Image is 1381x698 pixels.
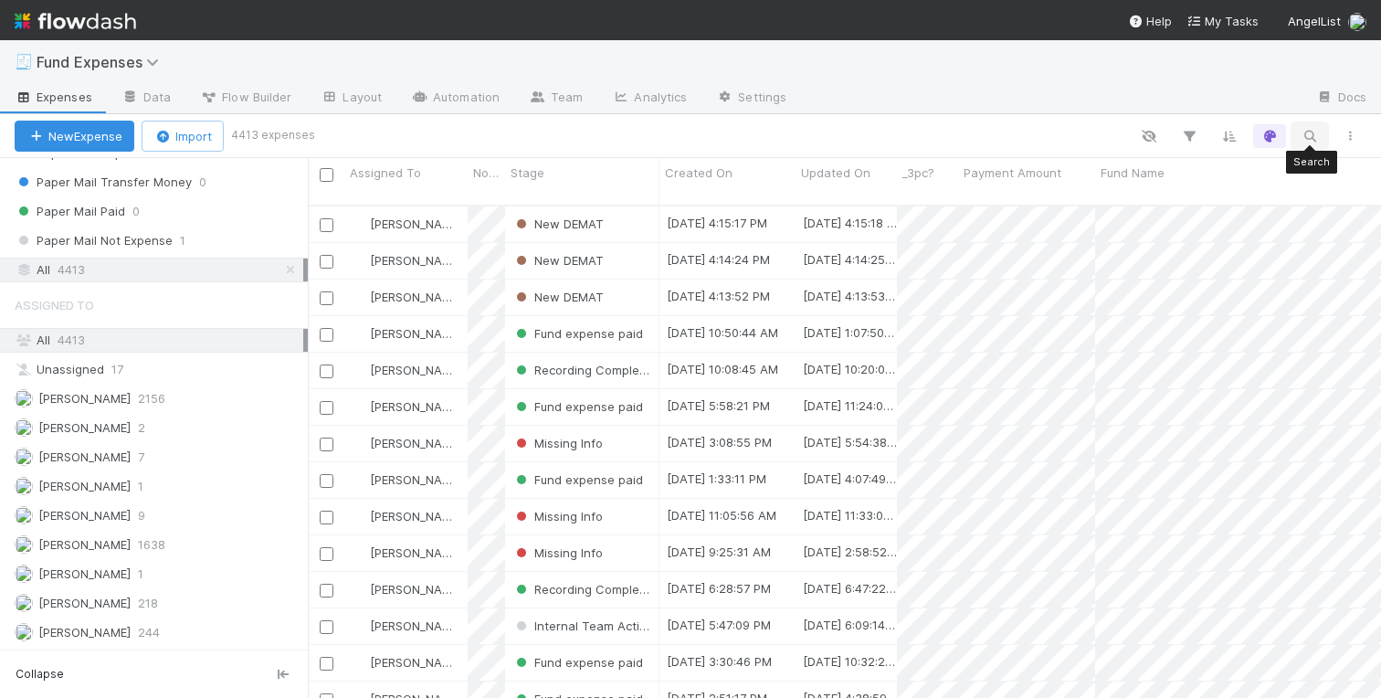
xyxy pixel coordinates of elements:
[353,619,367,633] img: avatar_93b89fca-d03a-423a-b274-3dd03f0a621f.png
[15,506,33,524] img: avatar_5d1523cf-d377-42ee-9d1c-1d238f0f126b.png
[353,326,367,341] img: avatar_abca0ba5-4208-44dd-8897-90682736f166.png
[320,255,333,269] input: Toggle Row Selected
[512,363,651,377] span: Recording Complete
[667,323,778,342] div: [DATE] 10:50:44 AM
[15,259,303,281] div: All
[306,84,396,113] a: Layout
[370,509,462,523] span: [PERSON_NAME]
[38,596,131,610] span: [PERSON_NAME]
[667,506,776,524] div: [DATE] 11:05:56 AM
[15,535,33,554] img: avatar_93b89fca-d03a-423a-b274-3dd03f0a621f.png
[667,214,767,232] div: [DATE] 4:15:17 PM
[15,389,33,407] img: avatar_abca0ba5-4208-44dd-8897-90682736f166.png
[353,363,367,377] img: avatar_abca0ba5-4208-44dd-8897-90682736f166.png
[352,617,459,635] div: [PERSON_NAME]
[370,399,462,414] span: [PERSON_NAME]
[320,218,333,232] input: Toggle Row Selected
[353,253,367,268] img: avatar_abca0ba5-4208-44dd-8897-90682736f166.png
[512,653,643,672] div: Fund expense paid
[370,290,462,304] span: [PERSON_NAME]
[803,433,897,451] div: [DATE] 5:54:38 PM
[320,547,333,561] input: Toggle Row Selected
[512,253,604,268] span: New DEMAT
[512,655,643,670] span: Fund expense paid
[185,84,306,113] a: Flow Builder
[803,214,897,232] div: [DATE] 4:15:18 PM
[37,53,168,71] span: Fund Expenses
[352,471,459,489] div: [PERSON_NAME]
[320,438,333,451] input: Toggle Row Selected
[38,566,131,581] span: [PERSON_NAME]
[320,291,333,305] input: Toggle Row Selected
[138,475,143,498] span: 1
[512,436,603,450] span: Missing Info
[370,545,462,560] span: [PERSON_NAME]
[803,250,897,269] div: [DATE] 4:14:25 PM
[512,288,604,306] div: New DEMAT
[352,251,459,270] div: [PERSON_NAME]
[803,323,897,342] div: [DATE] 1:07:50 PM
[352,507,459,525] div: [PERSON_NAME]
[138,592,158,615] span: 218
[803,652,897,671] div: [DATE] 10:32:20 AM
[38,625,131,640] span: [PERSON_NAME]
[16,666,64,682] span: Collapse
[512,582,651,597] span: Recording Complete
[803,397,897,415] div: [DATE] 11:24:08 AM
[803,616,897,634] div: [DATE] 6:09:14 PM
[111,358,123,381] span: 17
[667,616,771,634] div: [DATE] 5:47:09 PM
[667,250,770,269] div: [DATE] 4:14:24 PM
[15,5,136,37] img: logo-inverted-e16ddd16eac7371096b0.svg
[138,504,145,527] span: 9
[512,399,643,414] span: Fund expense paid
[803,360,897,378] div: [DATE] 10:20:07 AM
[667,579,771,598] div: [DATE] 6:28:57 PM
[964,164,1061,182] span: Payment Amount
[15,229,173,252] span: Paper Mail Not Expense
[1288,14,1341,28] span: AngelList
[370,217,462,231] span: [PERSON_NAME]
[512,215,604,233] div: New DEMAT
[396,84,514,113] a: Automation
[58,333,85,347] span: 4413
[15,358,303,381] div: Unassigned
[667,287,770,305] div: [DATE] 4:13:52 PM
[512,434,603,452] div: Missing Info
[15,329,303,352] div: All
[803,470,897,488] div: [DATE] 4:07:49 PM
[370,655,462,670] span: [PERSON_NAME]
[512,617,650,635] div: Internal Team Action
[58,259,85,281] span: 4413
[1128,12,1172,30] div: Help
[350,164,421,182] span: Assigned To
[1302,84,1381,113] a: Docs
[15,54,33,69] span: 🧾
[138,534,165,556] span: 1638
[15,565,33,583] img: avatar_99e80e95-8f0d-4917-ae3c-b5dad577a2b5.png
[1101,164,1165,182] span: Fund Name
[514,84,597,113] a: Team
[132,200,140,223] span: 0
[352,397,459,416] div: [PERSON_NAME]
[667,433,772,451] div: [DATE] 3:08:55 PM
[1348,13,1366,31] img: avatar_abca0ba5-4208-44dd-8897-90682736f166.png
[138,446,144,469] span: 7
[803,287,897,305] div: [DATE] 4:13:53 PM
[320,168,333,182] input: Toggle All Rows Selected
[370,363,462,377] span: [PERSON_NAME]
[138,563,143,586] span: 1
[512,472,643,487] span: Fund expense paid
[352,580,459,598] div: [PERSON_NAME]
[352,288,459,306] div: [PERSON_NAME]
[38,508,131,523] span: [PERSON_NAME]
[320,474,333,488] input: Toggle Row Selected
[512,361,650,379] div: Recording Complete
[803,579,897,598] div: [DATE] 6:47:22 PM
[512,217,604,231] span: New DEMAT
[667,543,771,561] div: [DATE] 9:25:31 AM
[15,623,33,641] img: avatar_85e0c86c-7619-463d-9044-e681ba95f3b2.png
[597,84,701,113] a: Analytics
[512,397,643,416] div: Fund expense paid
[667,652,772,671] div: [DATE] 3:30:46 PM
